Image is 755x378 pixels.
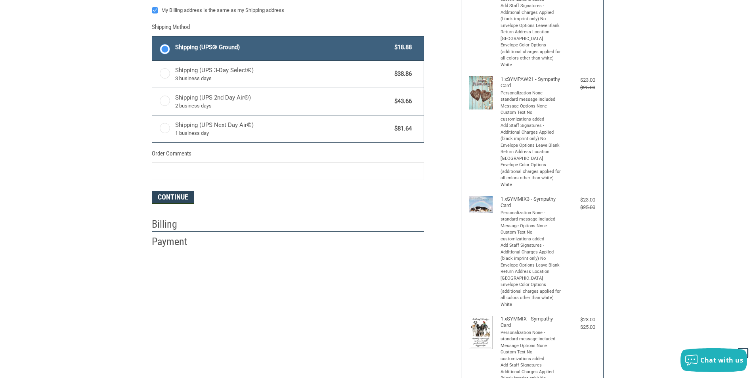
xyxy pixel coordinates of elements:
[152,218,198,231] h2: Billing
[175,102,391,110] span: 2 business days
[391,97,412,106] span: $43.66
[152,149,191,162] legend: Order Comments
[564,316,595,324] div: $23.00
[152,191,194,204] button: Continue
[501,269,562,282] li: Return Address Location [GEOGRAPHIC_DATA]
[501,142,562,149] li: Envelope Options Leave Blank
[501,76,562,89] h4: 1 x SYMPAW21 - Sympathy Card
[152,235,198,248] h2: Payment
[175,75,391,83] span: 3 business days
[501,242,562,262] li: Add Staff Signatures - Additional Charges Applied (black imprint only) No
[501,229,562,242] li: Custom Text No customizations added
[391,124,412,133] span: $81.64
[175,43,391,52] span: Shipping (UPS® Ground)
[501,103,562,110] li: Message Options None
[175,66,391,83] span: Shipping (UPS 3-Day Select®)
[152,7,424,13] label: My Billing address is the same as my Shipping address
[175,93,391,110] span: Shipping (UPS 2nd Day Air®)
[501,23,562,29] li: Envelope Options Leave Blank
[680,348,747,372] button: Chat with us
[501,109,562,123] li: Custom Text No customizations added
[501,262,562,269] li: Envelope Options Leave Blank
[501,3,562,23] li: Add Staff Signatures - Additional Charges Applied (black imprint only) No
[501,210,562,223] li: Personalization None - standard message included
[501,349,562,362] li: Custom Text No customizations added
[501,90,562,103] li: Personalization None - standard message included
[501,123,562,142] li: Add Staff Signatures - Additional Charges Applied (black imprint only) No
[501,282,562,308] li: Envelope Color Options (additional charges applied for all colors other than white) White
[564,203,595,211] div: $25.00
[501,316,562,329] h4: 1 x SYMMIX - Sympathy Card
[501,196,562,209] h4: 1 x SYMMIX3 - Sympathy Card
[152,23,190,36] legend: Shipping Method
[501,42,562,68] li: Envelope Color Options (additional charges applied for all colors other than white) White
[391,43,412,52] span: $18.88
[564,323,595,331] div: $25.00
[501,149,562,162] li: Return Address Location [GEOGRAPHIC_DATA]
[391,69,412,79] span: $38.86
[501,330,562,343] li: Personalization None - standard message included
[700,356,743,365] span: Chat with us
[175,129,391,137] span: 1 business day
[564,84,595,92] div: $25.00
[501,29,562,42] li: Return Address Location [GEOGRAPHIC_DATA]
[501,223,562,230] li: Message Options None
[501,343,562,349] li: Message Options None
[564,76,595,84] div: $23.00
[501,162,562,188] li: Envelope Color Options (additional charges applied for all colors other than white) White
[564,196,595,204] div: $23.00
[175,121,391,137] span: Shipping (UPS Next Day Air®)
